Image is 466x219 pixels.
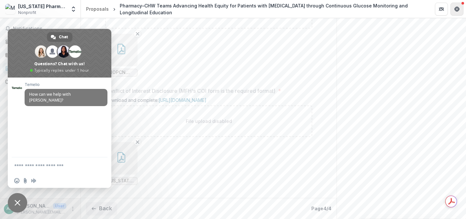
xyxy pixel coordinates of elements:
[3,23,78,34] button: Notifications
[83,1,427,17] nav: breadcrumb
[47,32,72,42] div: Chat
[29,91,71,103] span: How can we help with [PERSON_NAME]?
[105,87,275,95] p: Conflict of Interest Disclosure (MFH's COI form is the required format)
[3,63,78,74] a: Proposals
[69,205,77,213] button: More
[83,4,111,14] a: Proposals
[5,4,16,14] img: Missouri Pharmacist Care Network LLC
[17,202,50,209] p: [PERSON_NAME]
[86,202,117,215] button: Back
[86,6,109,12] div: Proposals
[23,178,28,183] span: Send a file
[14,178,19,183] span: Insert an emoji
[69,3,78,16] button: Open entity switcher
[108,70,135,75] span: MOPCN Financials 2024.pdf
[105,97,312,105] div: Download and complete:
[311,205,331,212] p: Page 4 / 4
[450,3,463,16] button: Get Help
[13,26,75,31] span: Notifications
[134,138,141,146] button: Remove File
[3,76,78,87] a: Documents
[14,163,91,169] textarea: Compose your message...
[8,193,27,213] div: Close chat
[6,207,12,211] div: Annie Eisenbeis
[18,3,66,10] div: [US_STATE] Pharmacist Care Network LLC
[108,178,135,184] span: [US_STATE] Foundation for Health Conflicts of Interest Disclosure.pdf
[105,34,138,77] div: Remove FileMOPCN Financials 2024.pdf
[3,50,78,60] a: Tasks
[120,2,425,16] div: Pharmacy–CHW Teams Advancing Health Equity for Patients with [MEDICAL_DATA] through Continuous Gl...
[134,30,141,38] button: Remove File
[59,32,68,42] span: Chat
[3,36,78,47] a: Dashboard
[25,82,107,87] span: Temelio
[435,3,448,16] button: Partners
[105,142,138,185] div: Remove File[US_STATE] Foundation for Health Conflicts of Interest Disclosure.pdf
[159,97,206,103] a: [URL][DOMAIN_NAME]
[186,118,232,125] p: File upload disabled
[53,203,66,209] p: User
[31,178,36,183] span: Audio message
[17,209,66,215] p: [PERSON_NAME][EMAIL_ADDRESS][DOMAIN_NAME]
[18,10,36,16] span: Nonprofit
